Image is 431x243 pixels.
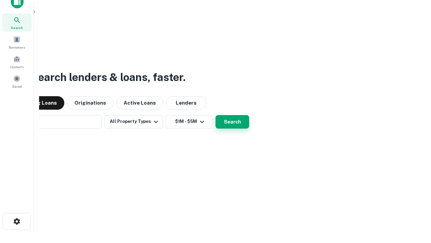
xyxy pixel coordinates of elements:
[67,96,113,110] button: Originations
[2,33,32,51] a: Borrowers
[104,115,163,129] button: All Property Types
[215,115,249,129] button: Search
[397,189,431,221] iframe: Chat Widget
[166,115,213,129] button: $1M - $5M
[2,72,32,90] a: Saved
[2,13,32,32] a: Search
[9,45,25,50] span: Borrowers
[166,96,206,110] button: Lenders
[116,96,163,110] button: Active Loans
[31,69,186,85] h3: Search lenders & loans, faster.
[12,84,22,89] span: Saved
[2,53,32,71] a: Contacts
[11,25,23,30] span: Search
[10,64,24,70] span: Contacts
